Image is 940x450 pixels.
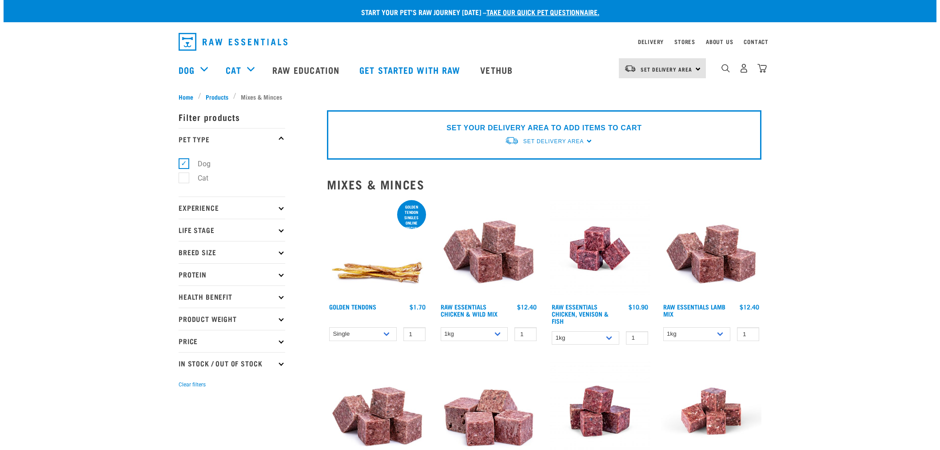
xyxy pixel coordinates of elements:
nav: breadcrumbs [179,92,761,101]
p: Life Stage [179,219,285,241]
img: user.png [739,64,749,73]
a: Contact [744,40,769,43]
img: Raw Essentials Logo [179,33,287,51]
p: In Stock / Out Of Stock [179,352,285,374]
a: Home [179,92,198,101]
div: Golden Tendon singles online special! [397,200,426,235]
a: Dog [179,63,195,76]
input: 1 [403,327,426,341]
div: $12.40 [740,303,759,310]
p: Pet Type [179,128,285,150]
a: Raw Essentials Chicken, Venison & Fish [552,305,609,322]
div: $12.40 [517,303,537,310]
img: van-moving.png [505,136,519,145]
a: About Us [706,40,733,43]
p: SET YOUR DELIVERY AREA TO ADD ITEMS TO CART [446,123,641,133]
p: Experience [179,197,285,219]
img: Chicken Venison mix 1655 [550,198,650,299]
img: van-moving.png [624,64,636,72]
span: Set Delivery Area [523,138,584,145]
img: home-icon-1@2x.png [721,64,730,72]
label: Dog [183,158,214,169]
a: Products [201,92,233,101]
nav: dropdown navigation [4,52,936,88]
label: Cat [183,173,212,184]
nav: dropdown navigation [171,29,769,54]
button: Clear filters [179,381,206,389]
div: $1.70 [410,303,426,310]
a: Raw Essentials Chicken & Wild Mix [441,305,498,315]
p: Price [179,330,285,352]
input: 1 [514,327,537,341]
input: 1 [737,327,759,341]
p: Filter products [179,106,285,128]
p: Breed Size [179,241,285,263]
a: Raw Essentials Lamb Mix [663,305,725,315]
a: Golden Tendons [329,305,376,308]
div: $10.90 [629,303,648,310]
a: Delivery [638,40,664,43]
span: Set Delivery Area [641,68,692,71]
p: Health Benefit [179,285,285,308]
input: 1 [626,331,648,345]
img: Pile Of Cubed Chicken Wild Meat Mix [438,198,539,299]
span: Home [179,92,193,101]
p: Product Weight [179,308,285,330]
a: Stores [674,40,695,43]
a: take our quick pet questionnaire. [486,10,599,14]
a: Raw Education [263,52,351,88]
a: Cat [226,63,241,76]
span: Products [206,92,228,101]
a: Vethub [471,52,524,88]
a: Get started with Raw [351,52,471,88]
p: Protein [179,263,285,285]
img: 1293 Golden Tendons 01 [327,198,428,299]
img: home-icon@2x.png [757,64,767,73]
img: ?1041 RE Lamb Mix 01 [661,198,762,299]
h2: Mixes & Minces [327,177,761,191]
